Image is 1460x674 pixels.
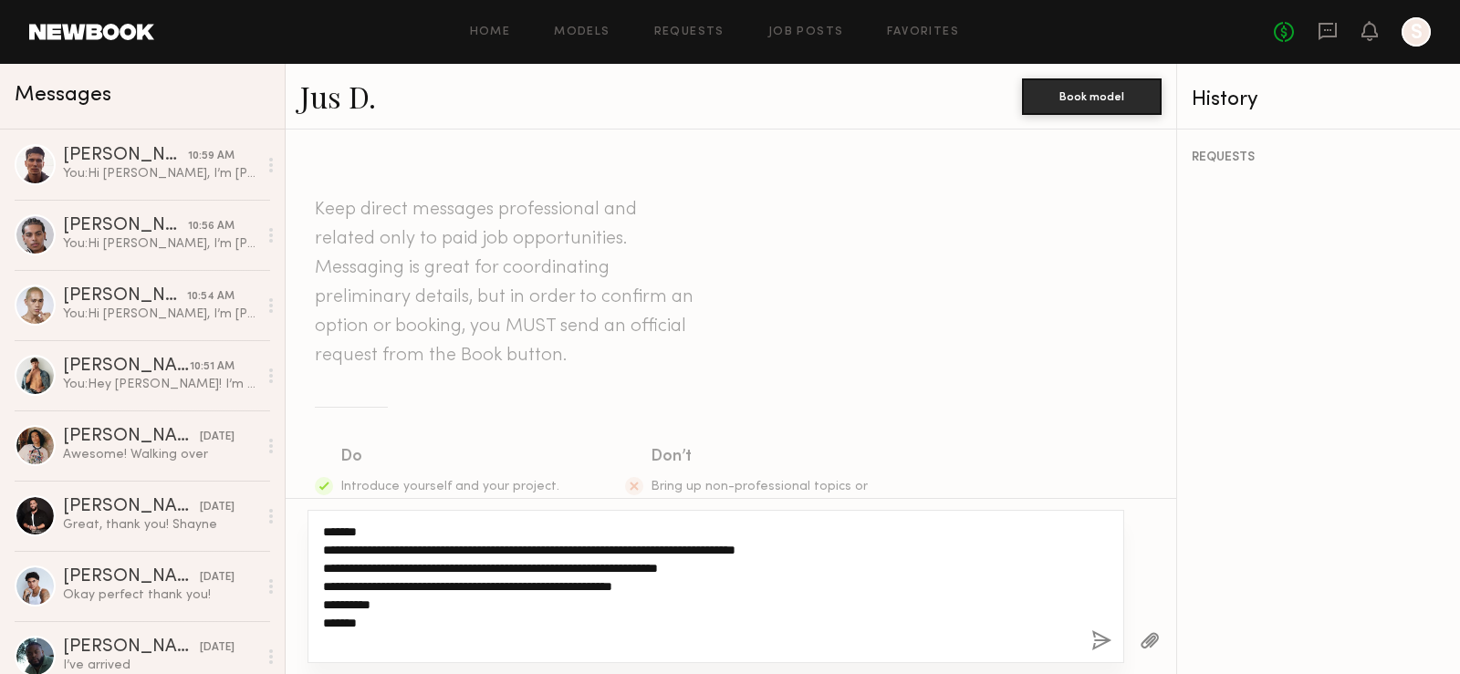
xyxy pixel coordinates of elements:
a: Book model [1022,88,1162,103]
div: [PERSON_NAME] [63,638,200,657]
div: I’ve arrived [63,657,257,674]
div: 10:51 AM [190,358,235,376]
a: Jus D. [300,77,376,116]
div: [PERSON_NAME] [63,147,188,165]
div: [PERSON_NAME] [63,287,187,306]
div: 10:54 AM [187,288,235,306]
div: [PERSON_NAME] [63,498,200,516]
a: Favorites [887,26,959,38]
a: S [1402,17,1431,47]
a: Job Posts [768,26,844,38]
div: Don’t [651,444,884,470]
span: Messages [15,85,111,106]
a: Models [554,26,610,38]
div: [DATE] [200,639,235,657]
div: [DATE] [200,569,235,586]
span: Bring up non-professional topics or ask a model to work for free/trade. [651,481,871,512]
div: [PERSON_NAME] [63,217,188,235]
div: You: Hey [PERSON_NAME]! I’m [PERSON_NAME] from [PERSON_NAME] — we checked out your UGC and love y... [63,376,257,393]
div: 10:59 AM [188,148,235,165]
div: REQUESTS [1192,151,1447,164]
div: [PERSON_NAME] [63,358,190,376]
div: Do [340,444,574,470]
div: [DATE] [200,429,235,446]
div: You: Hi [PERSON_NAME], I’m [PERSON_NAME] from [PERSON_NAME] — we checked out your UGC and love yo... [63,165,257,182]
span: Introduce yourself and your project. [340,481,559,493]
div: [PERSON_NAME] S. [63,428,200,446]
header: Keep direct messages professional and related only to paid job opportunities. Messaging is great ... [315,195,698,370]
div: [PERSON_NAME] [63,568,200,586]
a: Home [470,26,511,38]
a: Requests [654,26,725,38]
div: You: Hi [PERSON_NAME], I’m [PERSON_NAME] from [PERSON_NAME] — we checked out your UGC and love yo... [63,235,257,253]
div: You: Hi [PERSON_NAME], I’m [PERSON_NAME] from [PERSON_NAME] — we checked out your UGC and love yo... [63,306,257,323]
div: [DATE] [200,499,235,516]
div: Awesome! Walking over [63,446,257,463]
button: Book model [1022,78,1162,115]
div: 10:56 AM [188,218,235,235]
div: History [1192,89,1447,110]
div: Okay perfect thank you! [63,586,257,604]
div: Great, thank you! Shayne [63,516,257,534]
